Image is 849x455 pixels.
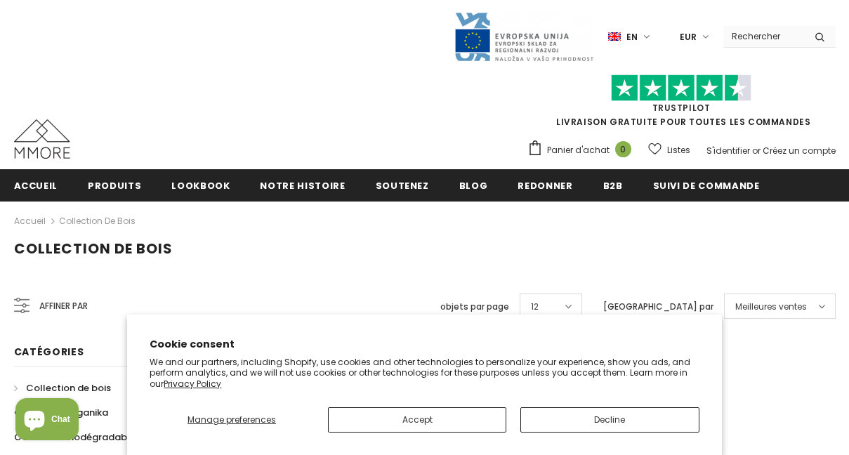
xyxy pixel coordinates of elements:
a: Panier d'achat 0 [527,140,638,161]
img: Cas MMORE [14,119,70,159]
span: 0 [615,141,631,157]
button: Decline [520,407,699,433]
a: S'identifier [706,145,750,157]
a: Suivi de commande [653,169,760,201]
a: Lookbook [171,169,230,201]
span: Collection de bois [14,239,173,258]
a: soutenez [376,169,429,201]
span: Collection de bois [26,381,111,395]
label: [GEOGRAPHIC_DATA] par [603,300,713,314]
span: Panier d'achat [547,143,610,157]
span: 12 [531,300,539,314]
label: objets par page [440,300,509,314]
span: LIVRAISON GRATUITE POUR TOUTES LES COMMANDES [527,81,836,128]
span: Accueil [14,179,58,192]
img: Faites confiance aux étoiles pilotes [611,74,751,102]
span: Meilleures ventes [735,300,807,314]
span: Affiner par [39,298,88,314]
inbox-online-store-chat: Shopify online store chat [11,398,83,444]
span: Catégories [14,345,84,359]
span: Redonner [518,179,572,192]
input: Search Site [723,26,804,46]
span: en [626,30,638,44]
a: Produits [88,169,141,201]
a: Blog [459,169,488,201]
span: EUR [680,30,697,44]
span: Notre histoire [260,179,345,192]
a: Collection de bois [59,215,136,227]
a: Privacy Policy [164,378,221,390]
a: Collection de bois [14,376,111,400]
img: Javni Razpis [454,11,594,62]
span: or [752,145,761,157]
span: Produits [88,179,141,192]
a: Accueil [14,169,58,201]
img: i-lang-1.png [608,31,621,43]
button: Manage preferences [150,407,313,433]
a: Listes [648,138,690,162]
a: Redonner [518,169,572,201]
span: Listes [667,143,690,157]
h2: Cookie consent [150,337,699,352]
span: B2B [603,179,623,192]
a: Accueil [14,213,46,230]
span: soutenez [376,179,429,192]
span: Suivi de commande [653,179,760,192]
button: Accept [328,407,506,433]
span: Blog [459,179,488,192]
a: TrustPilot [652,102,711,114]
a: Créez un compte [763,145,836,157]
a: B2B [603,169,623,201]
span: Lookbook [171,179,230,192]
a: Javni Razpis [454,30,594,42]
span: Manage preferences [187,414,276,426]
p: We and our partners, including Shopify, use cookies and other technologies to personalize your ex... [150,357,699,390]
a: Notre histoire [260,169,345,201]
